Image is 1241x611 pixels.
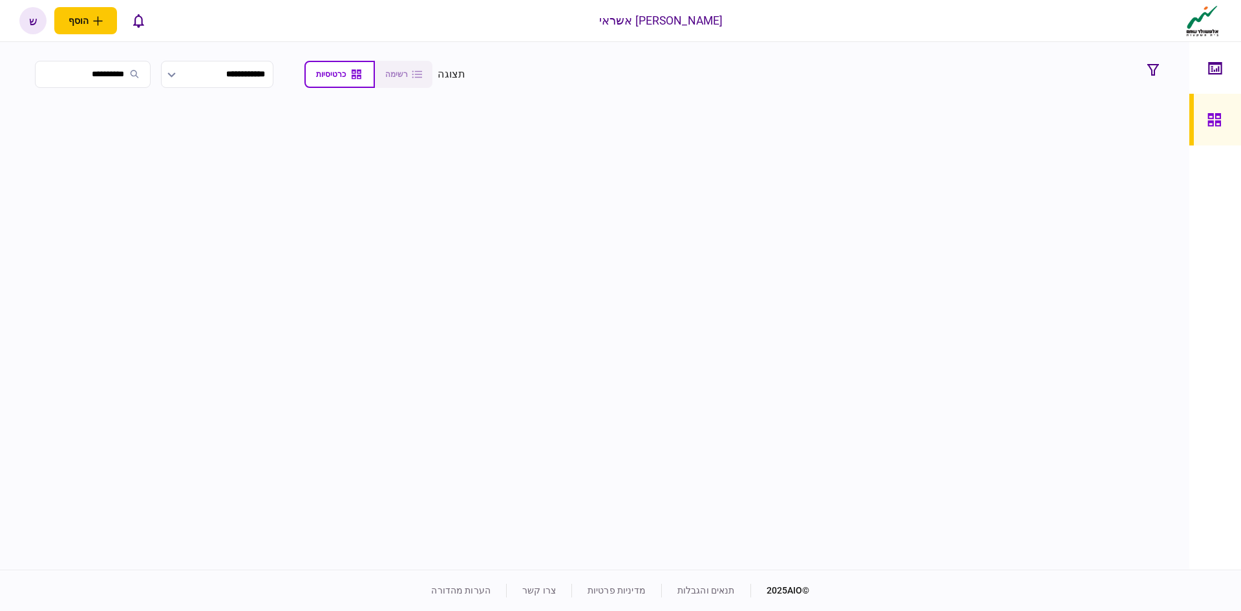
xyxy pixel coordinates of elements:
[125,7,152,34] button: פתח רשימת התראות
[588,585,646,595] a: מדיניות פרטיות
[375,61,432,88] button: רשימה
[677,585,735,595] a: תנאים והגבלות
[599,12,723,29] div: [PERSON_NAME] אשראי
[438,67,465,82] div: תצוגה
[19,7,47,34] button: ש
[1183,5,1222,37] img: client company logo
[750,584,810,597] div: © 2025 AIO
[431,585,491,595] a: הערות מהדורה
[304,61,375,88] button: כרטיסיות
[522,585,556,595] a: צרו קשר
[316,70,346,79] span: כרטיסיות
[385,70,408,79] span: רשימה
[54,7,117,34] button: פתח תפריט להוספת לקוח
